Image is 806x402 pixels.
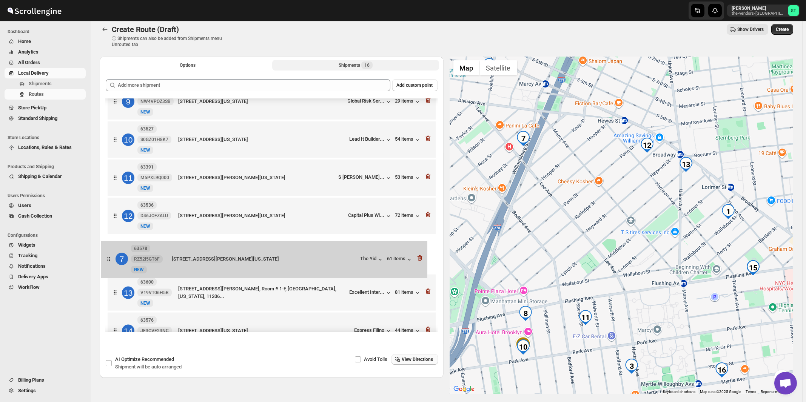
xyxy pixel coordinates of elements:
div: 7 [516,131,531,146]
div: Shipments [339,61,373,69]
button: Keyboard shortcuts [663,389,695,394]
button: Show satellite imagery [480,60,517,75]
button: View Directions [391,354,438,365]
a: Open chat [774,372,797,394]
span: Add custom point [397,82,433,88]
button: Show Drivers [727,24,768,35]
a: Report a map error [761,390,791,394]
span: Settings [18,388,36,393]
button: Add custom point [392,79,438,91]
div: 11 [578,310,593,325]
span: Create [776,26,789,32]
a: Open this area in Google Maps (opens a new window) [452,384,476,394]
div: 14 [482,58,497,73]
span: Standard Shipping [18,115,57,121]
div: Selected Shipments [100,73,444,335]
input: Add more shipment [118,79,390,91]
span: Users [18,203,31,208]
button: Widgets [5,240,86,250]
span: Delivery Apps [18,274,48,279]
span: Products and Shipping [8,164,87,170]
span: Routes [29,91,44,97]
span: Shipment will be auto arranged [115,364,182,370]
button: Analytics [5,47,86,57]
span: Map data ©2025 Google [700,390,741,394]
span: Tracking [18,253,37,258]
button: User menu [727,5,800,17]
span: Simcha Trieger [788,5,799,16]
button: Home [5,36,86,47]
button: All Orders [5,57,86,68]
span: Local Delivery [18,70,49,76]
span: Shipments [29,81,52,86]
button: Shipments [5,78,86,89]
button: Routes [5,89,86,100]
span: Store PickUp [18,105,46,110]
span: Widgets [18,242,35,248]
button: Map camera controls [774,370,789,385]
text: ST [791,8,796,13]
p: [PERSON_NAME] [732,5,785,11]
button: Routes [100,24,110,35]
span: Notifications [18,263,46,269]
span: Show Drivers [737,26,764,32]
button: Create [771,24,793,35]
button: Selected Shipments [272,60,439,71]
button: Cash Collection [5,211,86,221]
span: Avoid Tolls [364,356,388,362]
span: Analytics [18,49,39,55]
span: Shipping & Calendar [18,173,62,179]
span: Billing Plans [18,377,44,383]
span: Recommended [142,356,174,362]
span: View Directions [402,356,433,362]
button: Tracking [5,250,86,261]
span: Store Locations [8,135,87,141]
span: All Orders [18,60,40,65]
span: Home [18,38,31,44]
div: 12 [640,138,655,153]
span: Configurations [8,232,87,238]
button: Show street map [453,60,480,75]
span: Users Permissions [8,193,87,199]
span: Create Route (Draft) [112,25,179,34]
button: Billing Plans [5,375,86,385]
button: Shipping & Calendar [5,171,86,182]
span: Cash Collection [18,213,52,219]
p: the-vendors-[GEOGRAPHIC_DATA] [732,11,785,16]
button: Delivery Apps [5,272,86,282]
button: Locations, Rules & Rates [5,142,86,153]
p: ⓘ Shipments can also be added from Shipments menu Unrouted tab [112,35,231,48]
a: Terms (opens in new tab) [746,390,756,394]
span: Locations, Rules & Rates [18,144,72,150]
span: Dashboard [8,29,87,35]
button: Settings [5,385,86,396]
span: 16 [364,62,370,68]
img: ScrollEngine [6,1,63,20]
div: 15 [746,260,761,275]
div: 8 [518,306,533,321]
img: Google [452,384,476,394]
button: Notifications [5,261,86,272]
div: 10 [516,339,531,354]
span: WorkFlow [18,284,40,290]
div: 13 [678,157,693,172]
button: All Route Options [104,60,271,71]
button: Users [5,200,86,211]
span: AI Optimize [115,356,174,362]
div: 1 [721,204,736,219]
div: 16 [714,362,729,377]
div: 3 [624,359,639,374]
span: Options [180,62,196,68]
button: WorkFlow [5,282,86,293]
